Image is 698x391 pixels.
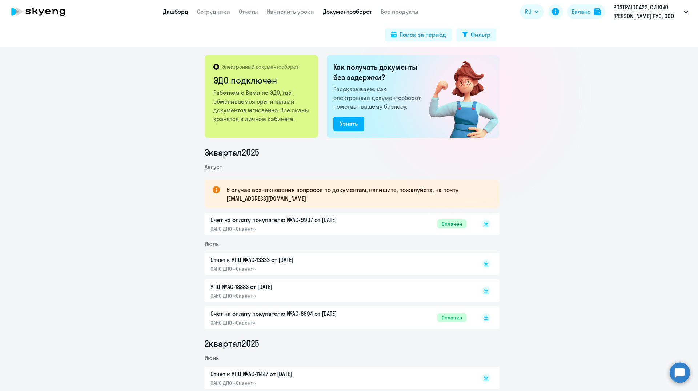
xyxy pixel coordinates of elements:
[333,85,424,111] p: Рассказываем, как электронный документооборот помогает вашему бизнесу.
[205,163,222,170] span: Август
[525,7,531,16] span: RU
[610,3,692,20] button: POSTPAID0422, СИ КЬЮ [PERSON_NAME] РУС, ООО
[210,255,466,272] a: Отчет к УПД №AC-13333 от [DATE]ОАНО ДПО «Скаенг»
[400,30,446,39] div: Поиск за период
[210,309,466,326] a: Счет на оплату покупателю №AC-8694 от [DATE]ОАНО ДПО «Скаенг»Оплачен
[340,119,358,128] div: Узнать
[333,117,364,131] button: Узнать
[471,30,490,39] div: Фильтр
[205,240,219,247] span: Июль
[210,309,363,318] p: Счет на оплату покупателю №AC-8694 от [DATE]
[205,146,499,158] li: 3 квартал 2025
[205,338,499,349] li: 2 квартал 2025
[213,74,310,86] h2: ЭДО подключен
[210,293,363,299] p: ОАНО ДПО «Скаенг»
[594,8,601,15] img: balance
[197,8,230,15] a: Сотрудники
[210,370,466,386] a: Отчет к УПД №AC-11447 от [DATE]ОАНО ДПО «Скаенг»
[323,8,372,15] a: Документооборот
[385,28,452,41] button: Поиск за период
[210,215,363,224] p: Счет на оплату покупателю №AC-9907 от [DATE]
[213,88,310,123] p: Работаем с Вами по ЭДО, где обмениваемся оригиналами документов мгновенно. Все сканы хранятся в л...
[210,226,363,232] p: ОАНО ДПО «Скаенг»
[567,4,605,19] button: Балансbalance
[381,8,418,15] a: Все продукты
[210,370,363,378] p: Отчет к УПД №AC-11447 от [DATE]
[613,3,681,20] p: POSTPAID0422, СИ КЬЮ [PERSON_NAME] РУС, ООО
[222,64,298,70] p: Электронный документооборот
[210,282,466,299] a: УПД №AC-13333 от [DATE]ОАНО ДПО «Скаенг»
[205,354,219,362] span: Июнь
[210,255,363,264] p: Отчет к УПД №AC-13333 от [DATE]
[210,380,363,386] p: ОАНО ДПО «Скаенг»
[267,8,314,15] a: Начислить уроки
[571,7,591,16] div: Баланс
[210,215,466,232] a: Счет на оплату покупателю №AC-9907 от [DATE]ОАНО ДПО «Скаенг»Оплачен
[417,55,499,138] img: connected
[239,8,258,15] a: Отчеты
[437,219,466,228] span: Оплачен
[163,8,188,15] a: Дашборд
[210,266,363,272] p: ОАНО ДПО «Скаенг»
[210,282,363,291] p: УПД №AC-13333 от [DATE]
[456,28,496,41] button: Фильтр
[333,62,424,82] h2: Как получать документы без задержки?
[437,313,466,322] span: Оплачен
[520,4,544,19] button: RU
[210,319,363,326] p: ОАНО ДПО «Скаенг»
[226,185,486,203] p: В случае возникновения вопросов по документам, напишите, пожалуйста, на почту [EMAIL_ADDRESS][DOM...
